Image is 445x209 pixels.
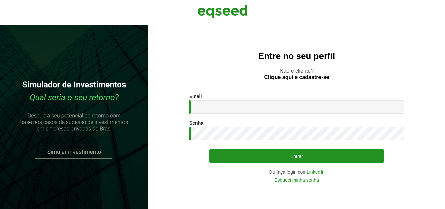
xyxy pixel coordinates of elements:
[307,170,325,174] a: LinkedIn
[209,149,384,163] button: Entrar
[162,68,432,80] p: Não é cliente?
[189,170,404,174] div: Ou faça login com
[274,178,319,182] a: Esqueci minha senha
[264,75,329,80] a: Clique aqui e cadastre-se
[189,94,202,99] label: Email
[189,121,203,125] label: Senha
[197,3,248,20] img: EqSeed Logo
[162,51,432,61] h2: Entre no seu perfil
